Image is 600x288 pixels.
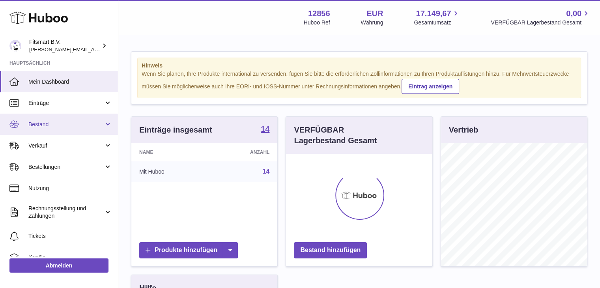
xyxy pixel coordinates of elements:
a: 14 [263,168,270,175]
span: Kanäle [28,254,112,261]
a: Abmelden [9,258,108,273]
a: 14 [261,125,269,135]
span: Nutzung [28,185,112,192]
h3: VERFÜGBAR Lagerbestand Gesamt [294,125,396,146]
h3: Einträge insgesamt [139,125,212,135]
img: jonathan@leaderoo.com [9,40,21,52]
span: Bestellungen [28,163,104,171]
span: VERFÜGBAR Lagerbestand Gesamt [491,19,591,26]
strong: 12856 [308,8,330,19]
span: Bestand [28,121,104,128]
strong: EUR [366,8,383,19]
strong: Hinweis [142,62,577,69]
span: Tickets [28,232,112,240]
strong: 14 [261,125,269,133]
h3: Vertrieb [449,125,478,135]
span: Rechnungsstellung und Zahlungen [28,205,104,220]
span: Mein Dashboard [28,78,112,86]
span: Einträge [28,99,104,107]
a: Eintrag anzeigen [402,79,459,94]
a: Bestand hinzufügen [294,242,367,258]
div: Währung [361,19,383,26]
th: Name [131,143,210,161]
span: Verkauf [28,142,104,150]
span: [PERSON_NAME][EMAIL_ADDRESS][DOMAIN_NAME] [29,46,158,52]
span: 17.149,67 [416,8,451,19]
div: Wenn Sie planen, Ihre Produkte international zu versenden, fügen Sie bitte die erforderlichen Zol... [142,70,577,94]
td: Mit Huboo [131,161,210,182]
a: 17.149,67 Gesamtumsatz [414,8,460,26]
div: Huboo Ref [304,19,330,26]
a: 0,00 VERFÜGBAR Lagerbestand Gesamt [491,8,591,26]
div: Fitsmart B.V. [29,38,100,53]
span: 0,00 [566,8,581,19]
a: Produkte hinzufügen [139,242,238,258]
th: Anzahl [210,143,277,161]
span: Gesamtumsatz [414,19,460,26]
